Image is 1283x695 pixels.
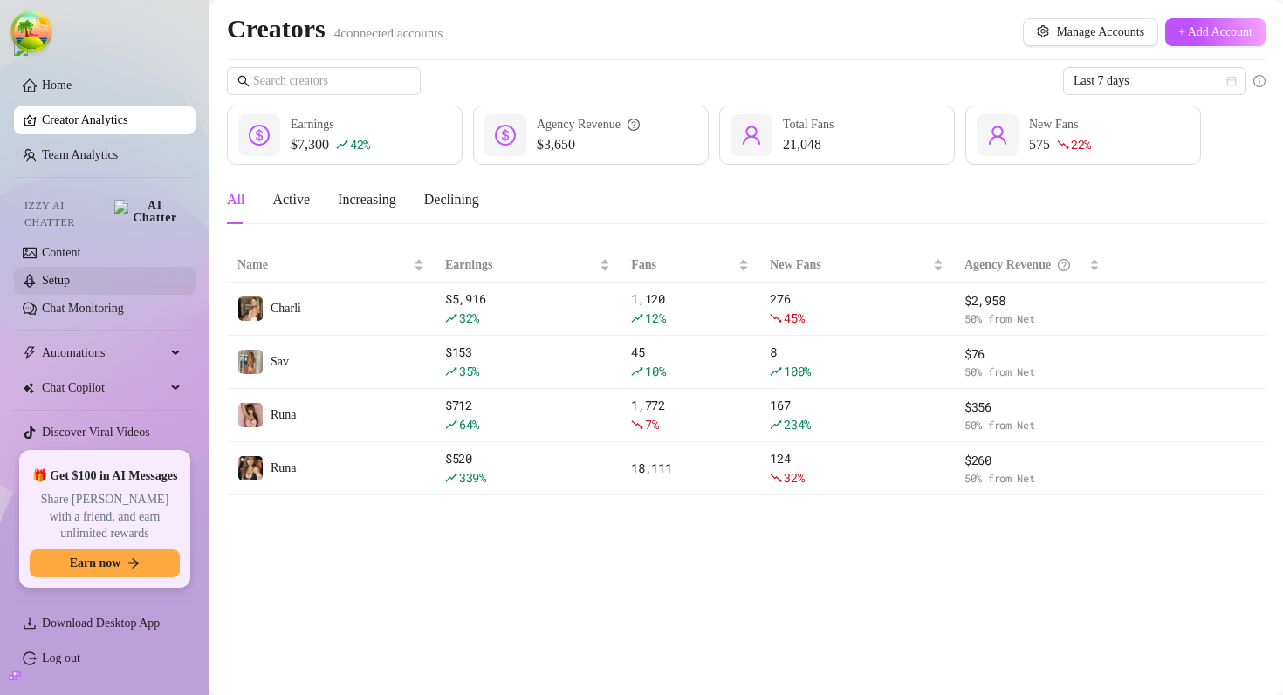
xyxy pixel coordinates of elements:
th: Earnings [435,249,621,283]
span: 12 % [645,310,665,326]
div: All [227,189,244,210]
div: Active [272,189,310,210]
span: search [237,75,250,87]
div: 21,048 [783,134,834,155]
span: rise [445,365,457,378]
div: Increasing [338,189,396,210]
span: New Fans [770,256,930,275]
div: 167 [770,396,943,434]
div: $ 520 [445,449,610,487]
img: Charli [238,296,263,321]
span: 42 % [350,136,370,153]
button: Open Tanstack query devtools [14,14,49,49]
span: rise [445,472,457,484]
th: Name [227,249,435,283]
span: Automations [42,339,166,367]
span: Sav [271,355,289,368]
span: question-circle [628,115,640,134]
span: Earnings [445,256,596,275]
span: 50 % from Net [964,364,1100,380]
span: rise [336,139,348,151]
span: dollar-circle [249,125,270,146]
span: Izzy AI Chatter [24,198,107,231]
span: setting [1037,25,1049,37]
span: 50 % from Net [964,310,1100,327]
span: Fans [631,256,735,275]
span: New Fans [1029,118,1078,131]
img: AI Chatter [114,200,182,224]
span: Earn now [70,556,121,570]
span: Earnings [291,118,334,131]
span: build [9,670,21,682]
span: $ 260 [964,451,1100,470]
div: $ 153 [445,343,610,381]
a: Setup [42,274,70,287]
a: Discover Viral Videos [42,426,150,439]
div: 18,111 [631,459,749,478]
span: 50 % from Net [964,470,1100,487]
span: 35 % [459,363,479,379]
h2: Creators [227,12,443,45]
span: 10 % [645,363,665,379]
img: Chat Copilot [23,382,34,394]
span: rise [631,312,643,324]
span: Manage Accounts [1056,25,1144,39]
a: Log out [42,651,80,664]
div: 124 [770,449,943,487]
div: $ 712 [445,396,610,434]
span: Name [237,256,410,275]
span: fall [770,472,782,484]
img: Runa [238,456,263,480]
span: 64 % [459,416,479,433]
span: download [23,617,37,630]
div: Agency Revenue [537,115,640,134]
span: thunderbolt [23,346,37,360]
span: 22 % [1071,136,1091,153]
div: 8 [770,343,943,381]
div: $ 5,916 [445,290,610,328]
span: rise [770,419,782,431]
a: Team Analytics [42,148,118,161]
span: calendar [1226,76,1237,86]
span: Share [PERSON_NAME] with a friend, and earn unlimited rewards [30,491,180,542]
div: 45 [631,343,749,381]
div: 276 [770,290,943,328]
span: $ 76 [964,344,1100,364]
span: rise [445,312,457,324]
span: arrow-right [127,557,140,569]
span: Last 7 days [1074,68,1236,94]
span: Charli [271,302,301,315]
span: rise [631,365,643,378]
span: Download Desktop App [42,617,160,630]
button: Earn nowarrow-right [30,549,180,577]
span: 45 % [784,310,804,326]
span: question-circle [1058,256,1070,275]
span: user [741,125,762,146]
span: 50 % from Net [964,417,1100,433]
a: Home [42,78,72,92]
span: 32 % [784,469,804,486]
span: user [987,125,1008,146]
span: 4 connected accounts [334,26,443,40]
a: Creator Analytics [42,106,182,134]
span: 339 % [459,469,486,486]
span: fall [631,419,643,431]
span: 100 % [784,363,811,379]
th: Fans [621,249,759,283]
span: rise [770,365,782,378]
button: Manage Accounts [1023,18,1158,46]
span: 32 % [459,310,479,326]
span: $3,650 [537,134,640,155]
span: Runa [271,461,297,474]
span: dollar-circle [495,125,516,146]
button: + Add Account [1165,18,1266,46]
div: 575 [1029,134,1091,155]
div: Declining [424,189,479,210]
span: info-circle [1253,75,1266,87]
a: Content [42,246,80,259]
span: Runa [271,408,297,421]
span: Chat Copilot [42,374,166,402]
input: Search creators [253,72,396,91]
span: 234 % [784,416,811,433]
span: $ 2,958 [964,291,1100,310]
